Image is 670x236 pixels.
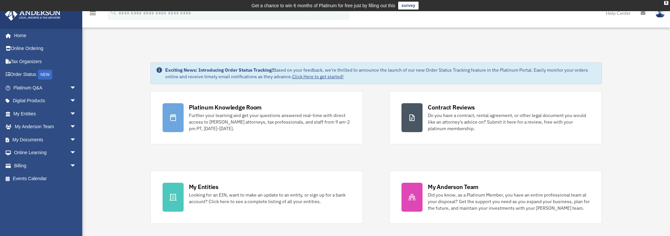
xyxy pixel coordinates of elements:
span: arrow_drop_down [70,159,83,173]
i: search [110,9,117,16]
div: NEW [38,70,52,80]
a: Billingarrow_drop_down [5,159,86,172]
div: close [664,1,668,5]
a: Events Calendar [5,172,86,185]
a: Online Ordering [5,42,86,55]
img: Anderson Advisors Platinum Portal [3,8,63,21]
a: My Documentsarrow_drop_down [5,133,86,146]
span: arrow_drop_down [70,146,83,160]
span: arrow_drop_down [70,81,83,95]
a: Tax Organizers [5,55,86,68]
a: Platinum Q&Aarrow_drop_down [5,81,86,94]
span: arrow_drop_down [70,107,83,121]
a: My Anderson Team Did you know, as a Platinum Member, you have an entire professional team at your... [389,171,602,224]
div: My Anderson Team [428,183,478,191]
a: Platinum Knowledge Room Further your learning and get your questions answered real-time with dire... [150,91,363,144]
a: Click Here to get started! [292,74,344,80]
a: My Anderson Teamarrow_drop_down [5,120,86,133]
a: Home [5,29,83,42]
span: arrow_drop_down [70,133,83,147]
i: menu [89,9,97,17]
a: My Entities Looking for an EIN, want to make an update to an entity, or sign up for a bank accoun... [150,171,363,224]
div: Do you have a contract, rental agreement, or other legal document you would like an attorney's ad... [428,112,590,132]
a: survey [398,2,419,10]
div: My Entities [189,183,219,191]
a: Order StatusNEW [5,68,86,82]
a: My Entitiesarrow_drop_down [5,107,86,120]
a: Online Learningarrow_drop_down [5,146,86,159]
div: Did you know, as a Platinum Member, you have an entire professional team at your disposal? Get th... [428,192,590,211]
div: Based on your feedback, we're thrilled to announce the launch of our new Order Status Tracking fe... [165,67,597,80]
div: Contract Reviews [428,103,475,111]
a: Digital Productsarrow_drop_down [5,94,86,107]
a: Contract Reviews Do you have a contract, rental agreement, or other legal document you would like... [389,91,602,144]
span: arrow_drop_down [70,94,83,108]
div: Platinum Knowledge Room [189,103,262,111]
a: menu [89,12,97,17]
strong: Exciting News: Introducing Order Status Tracking! [165,67,273,73]
div: Further your learning and get your questions answered real-time with direct access to [PERSON_NAM... [189,112,351,132]
div: Looking for an EIN, want to make an update to an entity, or sign up for a bank account? Click her... [189,192,351,205]
img: User Pic [655,8,665,18]
span: arrow_drop_down [70,120,83,134]
div: Get a chance to win 6 months of Platinum for free just by filling out this [251,2,395,10]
